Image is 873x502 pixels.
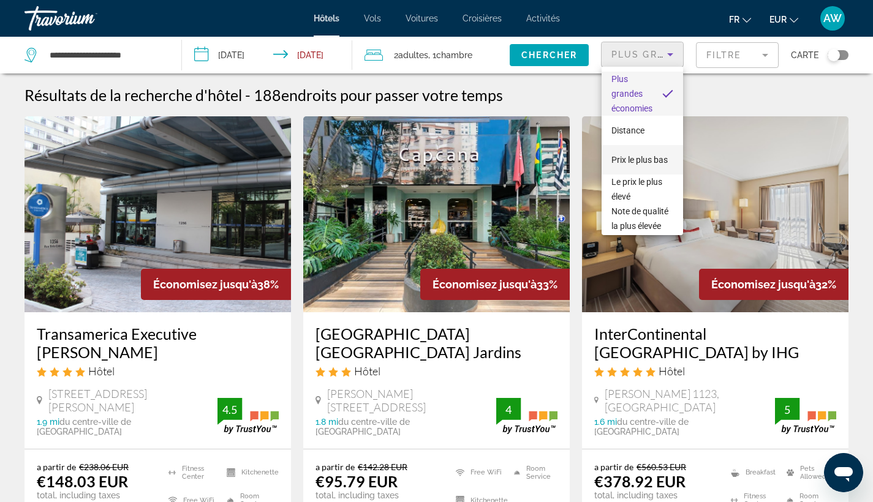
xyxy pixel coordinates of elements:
[611,74,652,113] span: Plus grandes économies
[611,155,668,165] span: Prix le plus bas
[611,125,644,135] span: Distance
[602,67,683,235] div: Sort by
[824,453,863,492] iframe: Bouton de lancement de la fenêtre de messagerie
[611,206,668,231] span: Note de qualité la plus élevée
[611,177,662,201] span: Le prix le plus élevé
